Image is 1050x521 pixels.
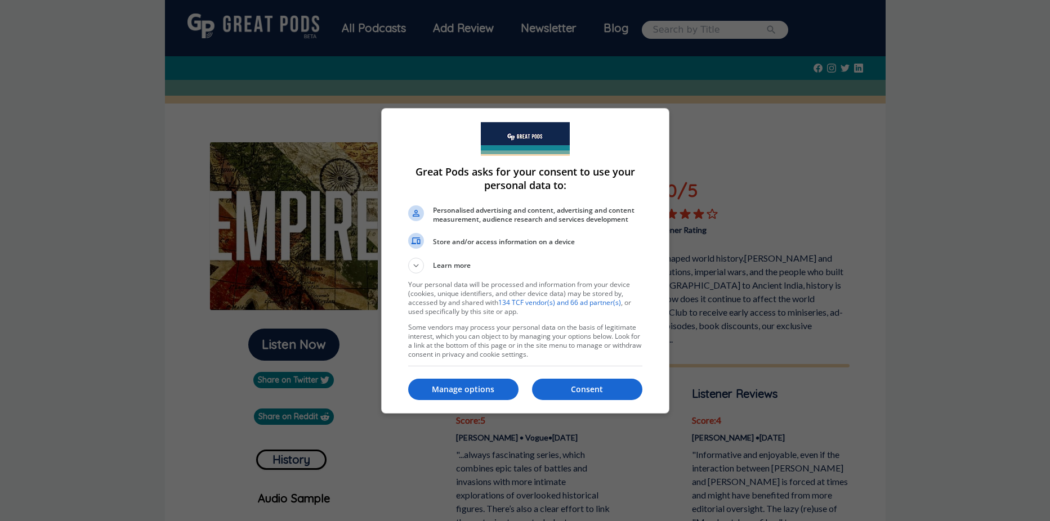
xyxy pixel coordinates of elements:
[408,379,519,400] button: Manage options
[408,384,519,395] p: Manage options
[498,298,621,307] a: 134 TCF vendor(s) and 66 ad partner(s)
[433,237,642,246] span: Store and/or access information on a device
[408,258,642,273] button: Learn more
[408,323,642,359] p: Some vendors may process your personal data on the basis of legitimate interest, which you can ob...
[433,206,642,224] span: Personalised advertising and content, advertising and content measurement, audience research and ...
[433,260,471,273] span: Learn more
[532,379,642,400] button: Consent
[381,108,669,414] div: Great Pods asks for your consent to use your personal data to:
[532,384,642,395] p: Consent
[408,165,642,192] h1: Great Pods asks for your consent to use your personal data to:
[481,122,570,156] img: Welcome to Great Pods
[408,280,642,316] p: Your personal data will be processed and information from your device (cookies, unique identifier...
